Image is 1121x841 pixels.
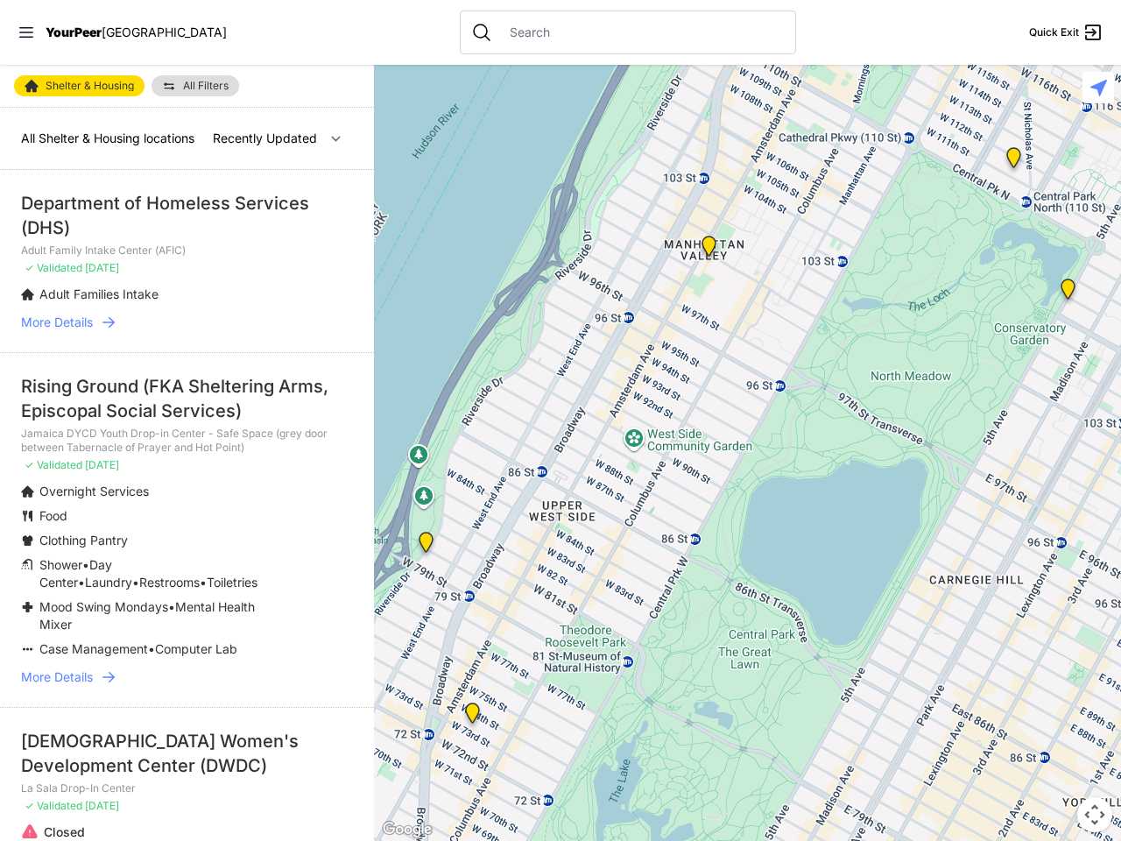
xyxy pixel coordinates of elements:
div: 820 MRT Residential Chemical Dependence Treatment Program [1003,147,1025,175]
span: • [132,575,139,590]
a: YourPeer[GEOGRAPHIC_DATA] [46,27,227,38]
span: [DATE] [85,458,119,471]
span: ✓ Validated [25,799,82,812]
a: Quick Exit [1029,22,1103,43]
span: ✓ Validated [25,261,82,274]
span: • [168,599,175,614]
p: Jamaica DYCD Youth Drop-in Center - Safe Space (grey door between Tabernacle of Prayer and Hot Po... [21,427,353,455]
input: Search [499,24,785,41]
a: Open this area in Google Maps (opens a new window) [378,818,436,841]
a: Shelter & Housing [14,75,145,96]
span: More Details [21,314,93,331]
span: [DATE] [85,261,119,274]
span: • [200,575,207,590]
span: Computer Lab [155,641,237,656]
span: [DATE] [85,799,119,812]
span: YourPeer [46,25,102,39]
span: All Shelter & Housing locations [21,131,194,145]
a: All Filters [152,75,239,96]
span: Overnight Services [39,484,149,498]
span: Mood Swing Mondays [39,599,168,614]
span: • [78,575,85,590]
span: Adult Families Intake [39,286,159,301]
a: More Details [21,314,353,331]
div: Hamilton Senior Center [462,703,483,731]
span: Laundry [85,575,132,590]
p: Adult Family Intake Center (AFIC) [21,244,353,258]
span: Restrooms [139,575,200,590]
span: ✓ Validated [25,458,82,471]
span: Shelter & Housing [46,81,134,91]
p: Closed [44,823,312,841]
span: Food [39,508,67,523]
span: Case Management [39,641,148,656]
span: Clothing Pantry [39,533,128,548]
button: Map camera controls [1077,797,1112,832]
span: [GEOGRAPHIC_DATA] [102,25,227,39]
p: La Sala Drop-In Center [21,781,353,795]
a: More Details [21,668,353,686]
span: Shower [39,557,82,572]
div: Administrative Office, No Walk-Ins [415,532,437,560]
span: All Filters [183,81,229,91]
span: Quick Exit [1029,25,1079,39]
div: [DEMOGRAPHIC_DATA] Women's Development Center (DWDC) [21,729,353,778]
div: Trinity Lutheran Church [698,236,720,264]
span: Toiletries [207,575,257,590]
div: Rising Ground (FKA Sheltering Arms, Episcopal Social Services) [21,374,353,423]
img: Google [378,818,436,841]
span: • [82,557,89,572]
span: More Details [21,668,93,686]
div: Department of Homeless Services (DHS) [21,191,353,240]
span: • [148,641,155,656]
